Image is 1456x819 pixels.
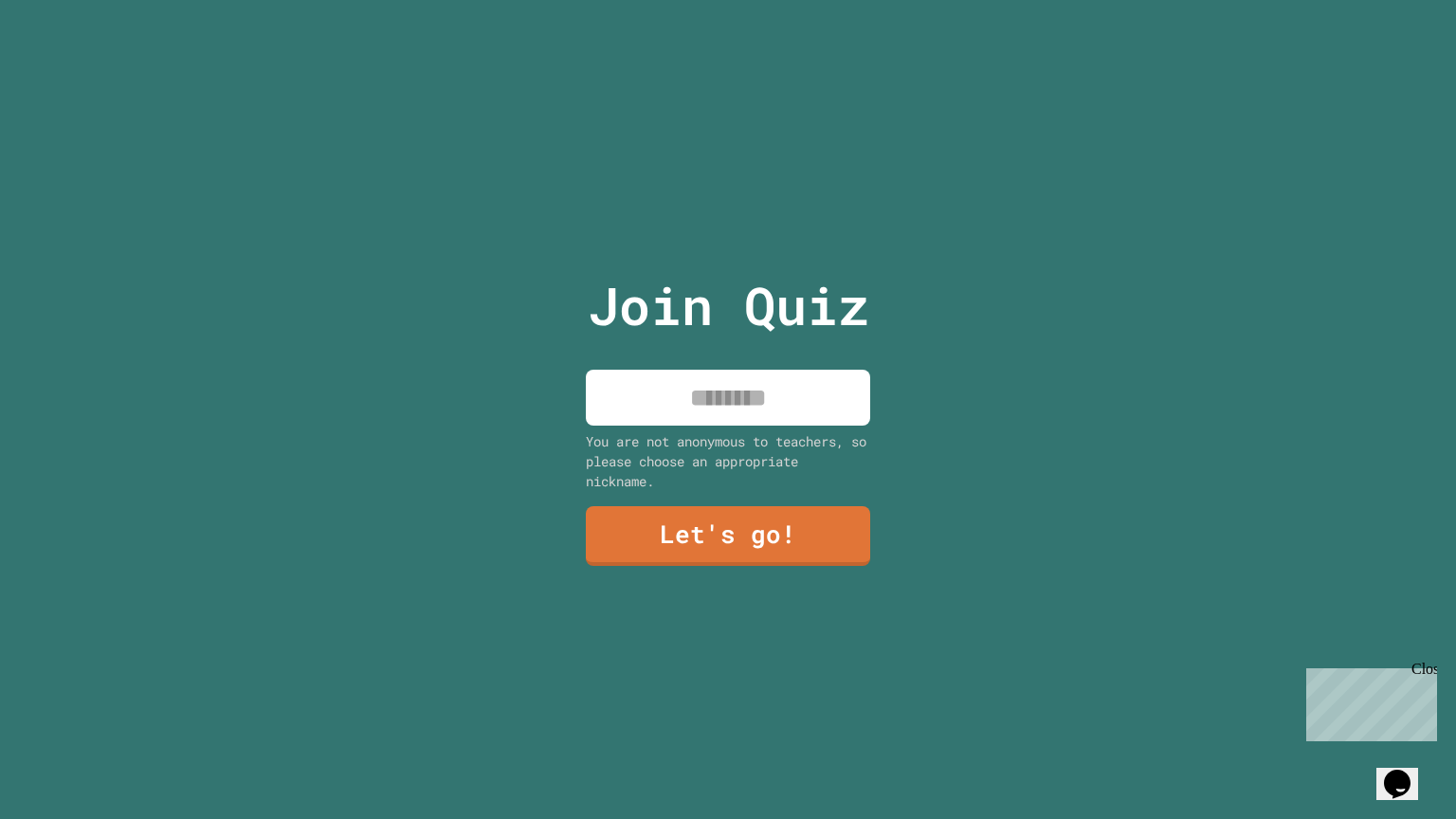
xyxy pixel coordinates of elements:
[1376,743,1437,800] iframe: chat widget
[588,266,869,345] p: Join Quiz
[1299,661,1437,741] iframe: chat widget
[586,431,870,491] div: You are not anonymous to teachers, so please choose an appropriate nickname.
[8,8,131,120] div: Chat with us now!Close
[586,506,870,566] a: Let's go!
